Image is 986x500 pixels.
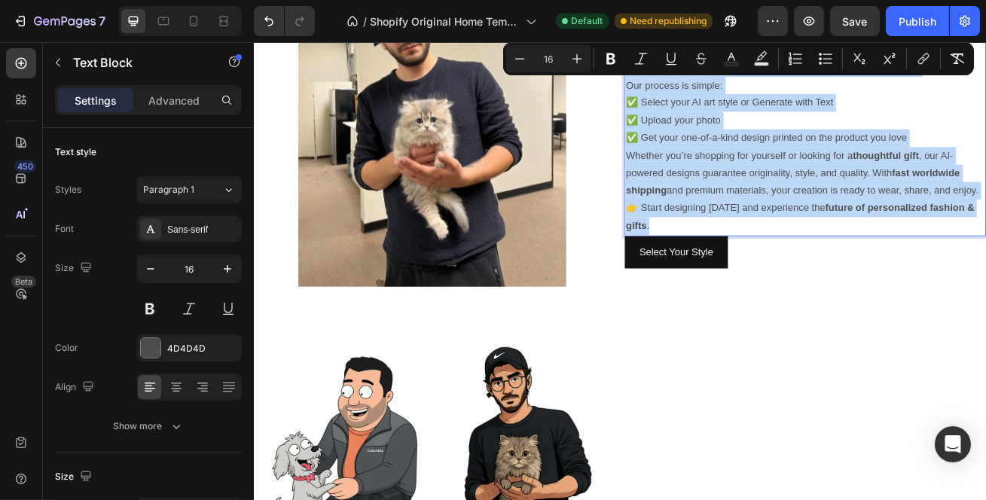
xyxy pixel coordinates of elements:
strong: personalized T-shirts [604,3,725,16]
div: Open Intercom Messenger [935,426,971,462]
div: Text style [55,145,96,159]
div: Undo/Redo [254,6,315,36]
span: Need republishing [630,14,707,28]
p: Advanced [148,93,200,108]
div: Beta [11,276,36,288]
span: Shopify Original Home Template [370,14,520,29]
div: 4D4D4D [167,342,238,355]
button: Publish [886,6,949,36]
strong: hoodies [745,3,791,16]
p: ✅ Select your AI art style or Generate with Text ✅ Upload your photo ✅ Get your one-of-a-kind des... [459,64,902,129]
p: 👉 Start designing [DATE] and experience the . [459,194,902,238]
p: 7 [99,12,105,30]
strong: future of personalized fashion & gifts [459,198,890,233]
button: Save [830,6,880,36]
div: Show more [114,419,184,434]
div: Editor contextual toolbar [503,42,974,75]
p: Our process is simple: [459,43,902,65]
div: 450 [14,160,36,172]
p: Settings [75,93,117,108]
button: Paragraph 1 [136,176,242,203]
div: Size [55,258,95,279]
button: Show more [55,413,242,440]
span: Paragraph 1 [143,183,194,197]
div: Align [55,377,97,398]
div: Sans-serif [167,223,238,236]
p: Text Block [73,53,201,72]
a: Select Your Style [458,239,585,279]
strong: custom mugs, hats, and sweaters [459,3,883,38]
div: Styles [55,183,81,197]
p: Select Your Style [476,248,567,270]
button: 7 [6,6,112,36]
div: Publish [899,14,936,29]
div: Font [55,222,74,236]
span: Default [571,14,603,28]
span: / [363,14,367,29]
strong: thoughtful gift [740,133,821,146]
span: Save [843,15,868,28]
div: Color [55,341,78,355]
p: Whether you’re shopping for yourself or looking for a , our AI-powered designs guarantee original... [459,130,902,194]
div: Size [55,467,95,487]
